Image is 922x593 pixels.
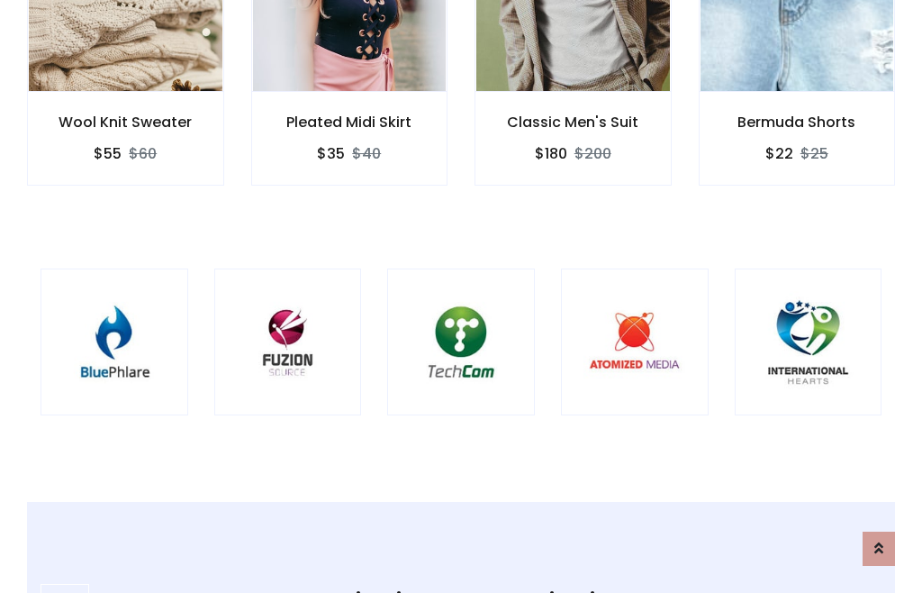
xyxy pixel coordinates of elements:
h6: Bermuda Shorts [700,114,895,131]
h6: $22 [765,145,793,162]
h6: Classic Men's Suit [475,114,671,131]
h6: Wool Knit Sweater [28,114,223,131]
del: $25 [800,143,828,164]
del: $60 [129,143,157,164]
h6: Pleated Midi Skirt [252,114,447,131]
del: $200 [574,143,611,164]
h6: $35 [317,145,345,162]
h6: $55 [94,145,122,162]
del: $40 [352,143,381,164]
h6: $180 [535,145,567,162]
